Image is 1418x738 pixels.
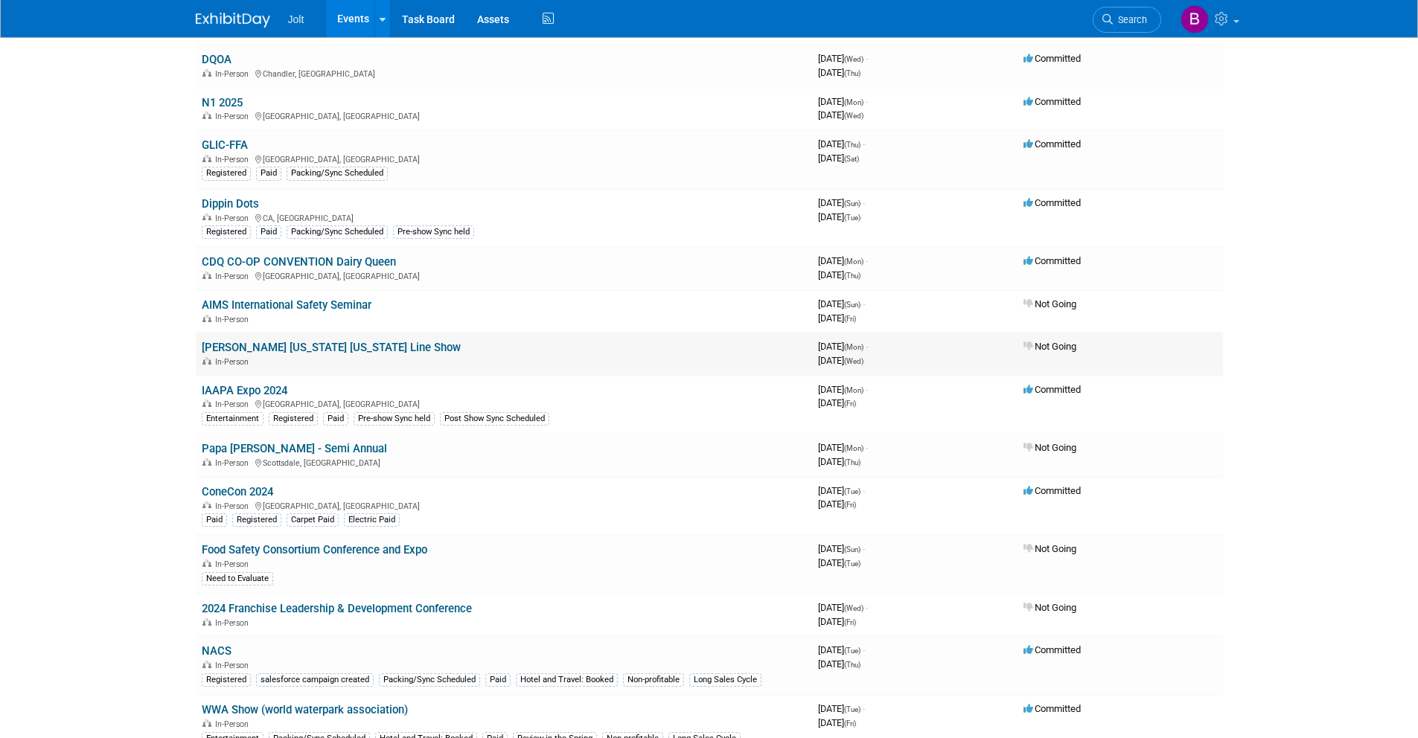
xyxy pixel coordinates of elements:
span: [DATE] [818,138,865,150]
div: Pre-show Sync held [393,225,474,239]
span: (Thu) [844,141,860,149]
span: [DATE] [818,557,860,568]
span: Not Going [1023,298,1076,309]
span: In-Person [215,501,253,511]
img: In-Person Event [202,69,211,77]
span: In-Person [215,400,253,409]
span: Committed [1023,255,1081,266]
span: - [863,703,865,714]
a: IAAPA Expo 2024 [202,384,287,397]
span: [DATE] [818,153,859,164]
span: [DATE] [818,341,868,352]
div: Paid [323,412,348,426]
span: Not Going [1023,602,1076,613]
span: - [863,197,865,208]
span: Not Going [1023,341,1076,352]
a: Dippin Dots [202,197,259,211]
span: (Thu) [844,458,860,466]
span: Committed [1023,138,1081,150]
span: - [863,543,865,554]
div: [GEOGRAPHIC_DATA], [GEOGRAPHIC_DATA] [202,269,806,281]
span: - [866,602,868,613]
img: In-Person Event [202,112,211,119]
span: [DATE] [818,269,860,280]
span: Committed [1023,703,1081,714]
span: [DATE] [818,616,856,627]
div: salesforce campaign created [256,673,374,687]
img: In-Person Event [202,272,211,279]
span: [DATE] [818,602,868,613]
span: [DATE] [818,717,856,728]
div: [GEOGRAPHIC_DATA], [GEOGRAPHIC_DATA] [202,397,806,409]
span: (Wed) [844,357,863,365]
span: (Wed) [844,112,863,120]
span: (Sun) [844,545,860,553]
div: Paid [256,225,281,239]
a: GLIC-FFA [202,138,248,152]
a: AIMS International Safety Seminar [202,298,371,312]
span: [DATE] [818,109,863,121]
span: - [863,485,865,496]
span: Jolt [288,13,304,25]
a: DQOA [202,53,231,66]
a: Search [1093,7,1161,33]
span: [DATE] [818,53,868,64]
span: (Tue) [844,487,860,495]
span: - [863,644,865,655]
div: Registered [202,167,251,180]
img: In-Person Event [202,155,211,162]
span: (Mon) [844,386,863,394]
div: Hotel and Travel: Booked [516,673,618,687]
span: (Thu) [844,69,860,77]
span: [DATE] [818,658,860,670]
span: In-Person [215,112,253,121]
img: In-Person Event [202,501,211,509]
a: WWA Show (world waterpark association) [202,703,408,716]
div: Packing/Sync Scheduled [287,225,388,239]
span: [DATE] [818,384,868,395]
span: [DATE] [818,485,865,496]
span: (Sun) [844,199,860,208]
span: - [866,341,868,352]
span: In-Person [215,559,253,569]
span: In-Person [215,357,253,367]
img: In-Person Event [202,315,211,322]
span: (Mon) [844,444,863,452]
img: In-Person Event [202,719,211,727]
div: [GEOGRAPHIC_DATA], [GEOGRAPHIC_DATA] [202,109,806,121]
span: - [866,384,868,395]
img: In-Person Event [202,214,211,221]
div: Post Show Sync Scheduled [440,412,549,426]
a: 2024 Franchise Leadership & Development Conference [202,602,472,615]
div: Packing/Sync Scheduled [379,673,480,687]
div: Chandler, [GEOGRAPHIC_DATA] [202,67,806,79]
div: Paid [202,513,227,527]
div: Electric Paid [344,513,400,527]
div: [GEOGRAPHIC_DATA], [GEOGRAPHIC_DATA] [202,499,806,511]
span: [DATE] [818,67,860,78]
span: Committed [1023,384,1081,395]
span: (Mon) [844,257,863,266]
div: Pre-show Sync held [354,412,435,426]
div: Paid [485,673,511,687]
span: (Wed) [844,55,863,63]
span: (Tue) [844,559,860,568]
div: Need to Evaluate [202,572,273,585]
span: Committed [1023,197,1081,208]
div: Entertainment [202,412,264,426]
span: (Thu) [844,661,860,669]
span: - [866,255,868,266]
img: In-Person Event [202,458,211,466]
span: (Thu) [844,272,860,280]
span: In-Person [215,661,253,670]
a: N1 2025 [202,96,243,109]
span: (Mon) [844,98,863,106]
img: Brooke Valderrama [1181,5,1209,33]
span: [DATE] [818,197,865,208]
span: (Tue) [844,705,860,713]
span: - [866,53,868,64]
a: Papa [PERSON_NAME] - Semi Annual [202,442,387,455]
span: [DATE] [818,456,860,467]
span: (Fri) [844,501,856,509]
span: Committed [1023,644,1081,655]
